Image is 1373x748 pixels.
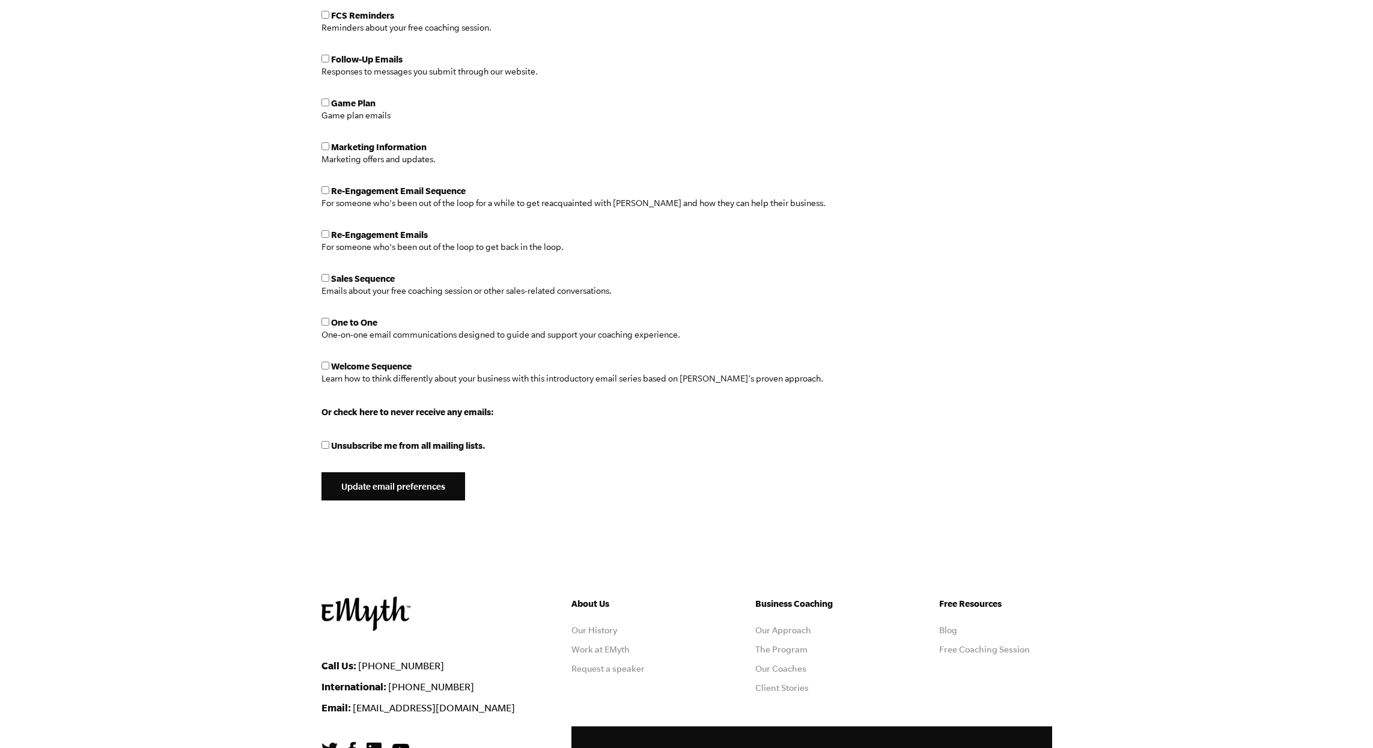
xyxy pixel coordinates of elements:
[571,664,645,674] a: Request a speaker
[571,645,630,654] a: Work at EMyth
[331,440,486,451] span: Unsubscribe me from all mailing lists.
[321,108,826,123] p: Game plan emails
[321,152,826,166] p: Marketing offers and updates.
[755,625,811,635] a: Our Approach
[321,64,826,79] p: Responses to messages you submit through our website.
[353,702,515,713] a: [EMAIL_ADDRESS][DOMAIN_NAME]
[939,625,957,635] a: Blog
[755,597,868,611] h5: Business Coaching
[331,98,376,108] span: Game Plan
[321,405,826,419] p: Or check here to never receive any emails:
[321,284,826,298] p: Emails about your free coaching session or other sales-related conversations.
[755,664,806,674] a: Our Coaches
[331,186,466,196] span: Re-Engagement Email Sequence
[388,681,474,692] a: [PHONE_NUMBER]
[321,597,410,631] img: EMyth
[331,317,377,327] span: One to One
[321,660,356,671] strong: Call Us:
[358,660,444,671] a: [PHONE_NUMBER]
[331,230,428,240] span: Re-Engagement Emails
[571,597,684,611] h5: About Us
[331,54,403,64] span: Follow-Up Emails
[331,142,427,152] span: Marketing Information
[321,441,329,449] input: Unsubscribe me from all mailing lists.
[755,683,809,693] a: Client Stories
[321,240,826,254] p: For someone who's been out of the loop to get back in the loop.
[331,361,412,371] span: Welcome Sequence
[571,625,617,635] a: Our History
[321,702,351,713] strong: Email:
[755,645,808,654] a: The Program
[321,196,826,210] p: For someone who's been out of the loop for a while to get reacquainted with [PERSON_NAME] and how...
[321,371,826,386] p: Learn how to think differently about your business with this introductory email series based on [...
[321,20,826,35] p: Reminders about your free coaching session.
[331,10,394,20] span: FCS Reminders
[321,681,386,692] strong: International:
[321,472,465,501] input: Update email preferences
[321,327,826,342] p: One-on-one email communications designed to guide and support your coaching experience.
[939,645,1030,654] a: Free Coaching Session
[331,273,395,284] span: Sales Sequence
[939,597,1052,611] h5: Free Resources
